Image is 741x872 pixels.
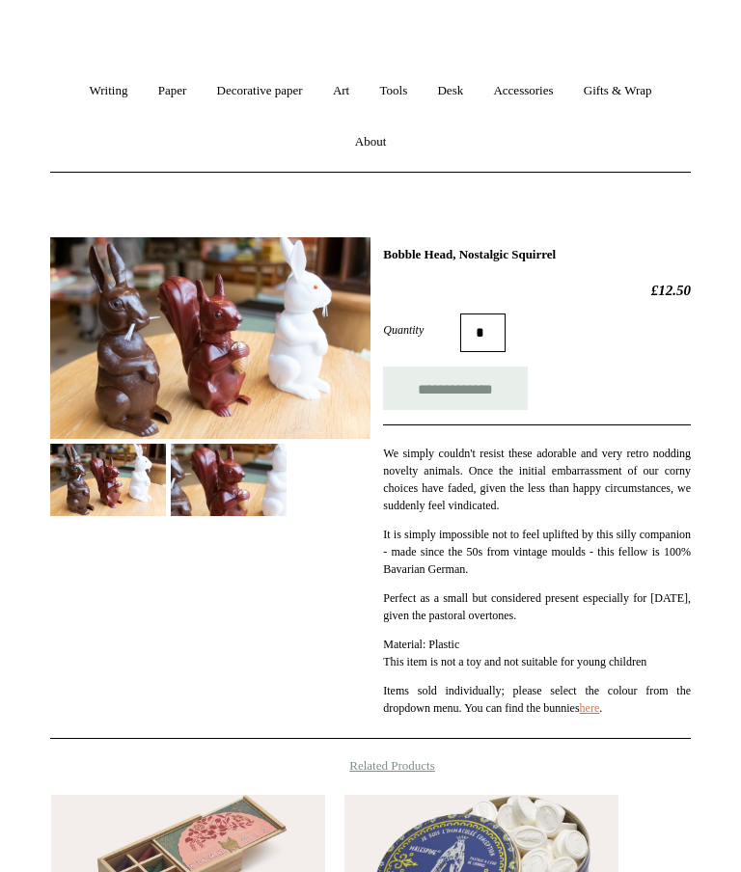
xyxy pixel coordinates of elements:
label: Quantity [383,322,460,340]
a: Art [319,67,363,118]
a: Decorative paper [204,67,316,118]
a: Paper [145,67,201,118]
p: Material: Plastic This item is not a toy and not suitable for young children [383,637,691,671]
a: Gifts & Wrap [570,67,666,118]
h2: £12.50 [383,283,691,300]
a: here [580,702,600,716]
img: Bobble Head, Nostalgic Squirrel [171,445,287,517]
a: Desk [424,67,477,118]
a: Accessories [480,67,566,118]
h1: Bobble Head, Nostalgic Squirrel [383,248,691,263]
a: About [342,118,400,169]
a: Tools [367,67,422,118]
img: Bobble Head, Nostalgic Squirrel [50,445,166,517]
p: Perfect as a small but considered present especially for [DATE], given the pastoral overtones. [383,590,691,625]
img: Bobble Head, Nostalgic Squirrel [50,238,370,440]
p: It is simply impossible not to feel uplifted by this silly companion - made since the 50s from vi... [383,527,691,579]
p: We simply couldn't resist these adorable and very retro nodding novelty animals. Once the initial... [383,446,691,515]
a: Writing [75,67,141,118]
p: Items sold individually; please select the colour from the dropdown menu. You can find the bunnies . [383,683,691,718]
